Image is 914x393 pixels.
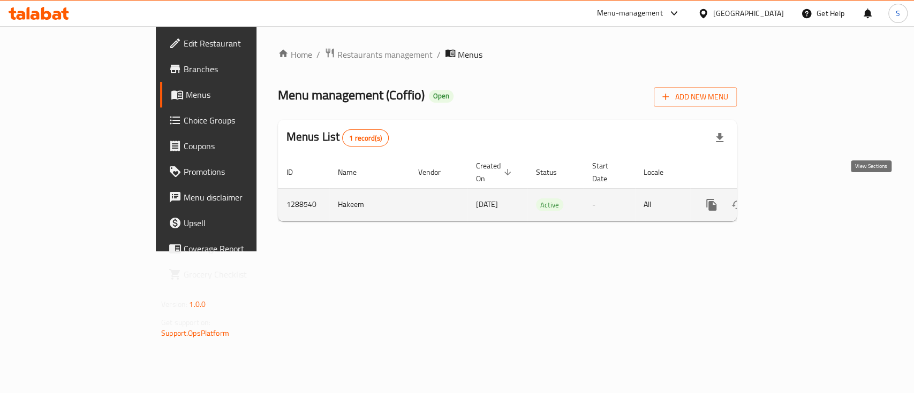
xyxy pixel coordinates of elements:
span: Name [338,166,371,179]
span: Vendor [418,166,455,179]
span: Menu disclaimer [184,191,300,204]
span: ID [286,166,307,179]
a: Coupons [160,133,308,159]
div: [GEOGRAPHIC_DATA] [713,7,784,19]
span: Active [536,199,563,211]
span: Edit Restaurant [184,37,300,50]
a: Promotions [160,159,308,184]
span: [DATE] [476,197,498,211]
li: / [316,48,320,61]
button: Add New Menu [654,87,737,107]
a: Upsell [160,210,308,236]
span: Created On [476,159,515,185]
div: Export file [707,125,732,151]
th: Actions [690,156,810,189]
a: Restaurants management [324,48,433,61]
a: Choice Groups [160,107,308,133]
h2: Menus List [286,129,389,147]
span: Coverage Report [184,242,300,255]
span: Grocery Checklist [184,268,300,281]
div: Total records count [342,129,389,147]
span: Status [536,166,571,179]
span: Promotions [184,165,300,178]
span: S [896,7,900,19]
nav: breadcrumb [278,48,737,61]
button: Change Status [724,192,750,218]
td: - [584,188,635,221]
span: 1 record(s) [343,133,388,143]
div: Menu-management [597,7,663,20]
a: Coverage Report [160,236,308,261]
a: Menu disclaimer [160,184,308,210]
span: Branches [184,63,300,75]
a: Branches [160,56,308,82]
span: Start Date [592,159,622,185]
a: Menus [160,82,308,107]
span: Locale [644,166,677,179]
button: more [699,192,724,218]
span: Open [429,91,454,101]
span: Menus [458,48,482,61]
span: Coupons [184,140,300,152]
span: Version: [161,297,187,311]
span: Get support on: [161,315,210,329]
a: Grocery Checklist [160,261,308,287]
span: Choice Groups [184,114,300,127]
table: enhanced table [278,156,810,221]
span: Restaurants management [337,48,433,61]
a: Edit Restaurant [160,30,308,56]
span: Upsell [184,217,300,229]
div: Open [429,90,454,103]
span: Add New Menu [662,90,728,104]
a: Support.OpsPlatform [161,326,229,340]
td: All [635,188,690,221]
td: Hakeem [329,188,410,221]
span: 1.0.0 [189,297,206,311]
span: Menu management ( Coffio ) [278,83,425,107]
li: / [437,48,441,61]
span: Menus [186,88,300,101]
